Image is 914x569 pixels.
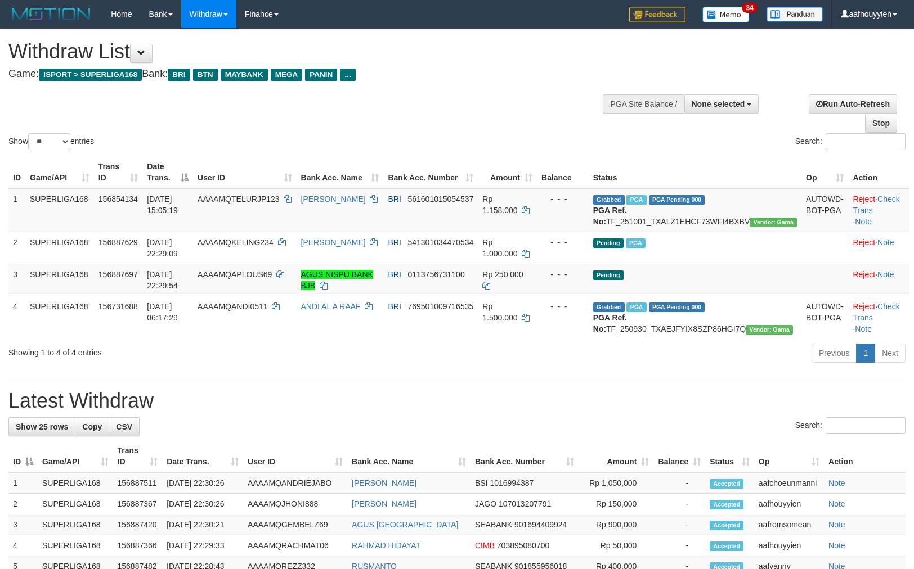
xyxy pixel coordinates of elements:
td: 3 [8,514,38,535]
h1: Withdraw List [8,40,598,63]
span: BRI [388,270,401,279]
span: Pending [593,270,624,280]
a: AGUS [GEOGRAPHIC_DATA] [352,520,458,529]
span: BRI [388,238,401,247]
button: None selected [684,94,759,114]
span: ... [340,69,355,81]
span: PGA Pending [649,302,705,312]
div: - - - [541,193,584,205]
td: aafhouyyien [754,535,824,556]
a: Reject [853,302,875,311]
td: - [653,535,705,556]
td: SUPERLIGA168 [25,296,94,339]
select: Showentries [28,133,70,150]
th: Bank Acc. Name: activate to sort column ascending [347,440,471,472]
th: Amount: activate to sort column ascending [478,156,537,188]
span: Marked by aafsengchandara [626,195,646,205]
td: AAAAMQRACHMAT06 [243,535,347,556]
span: Copy 901694409924 to clipboard [514,520,567,529]
td: 4 [8,296,25,339]
span: Copy 561601015054537 to clipboard [407,195,473,204]
a: CSV [109,417,140,436]
span: Rp 250.000 [482,270,523,279]
span: Copy 703895080700 to clipboard [497,541,549,550]
span: Accepted [710,521,743,530]
th: Balance [537,156,589,188]
td: SUPERLIGA168 [38,494,113,514]
a: Note [877,238,894,247]
div: - - - [541,237,584,248]
th: User ID: activate to sort column ascending [193,156,296,188]
th: Action [824,440,906,472]
td: [DATE] 22:30:26 [162,494,243,514]
span: Copy 541301034470534 to clipboard [407,238,473,247]
td: Rp 50,000 [579,535,654,556]
td: aafhouyyien [754,494,824,514]
span: [DATE] 22:29:54 [147,270,178,290]
a: Note [877,270,894,279]
th: Game/API: activate to sort column ascending [38,440,113,472]
span: MAYBANK [221,69,268,81]
a: [PERSON_NAME] [301,195,366,204]
div: - - - [541,269,584,280]
a: [PERSON_NAME] [352,499,416,508]
a: Stop [865,114,897,133]
a: 1 [856,344,875,363]
td: aafchoeunmanni [754,472,824,494]
span: Rp 1.000.000 [482,238,517,258]
td: SUPERLIGA168 [38,472,113,494]
span: Copy [82,422,102,431]
a: Check Trans [853,195,899,215]
a: Note [828,499,845,508]
td: · · [848,188,909,232]
a: ANDI AL A RAAF [301,302,361,311]
a: [PERSON_NAME] [352,478,416,487]
th: Amount: activate to sort column ascending [579,440,654,472]
a: Note [828,478,845,487]
td: - [653,514,705,535]
td: SUPERLIGA168 [25,188,94,232]
span: Grabbed [593,302,625,312]
td: 3 [8,264,25,296]
span: BRI [388,195,401,204]
span: SEABANK [475,520,512,529]
img: Button%20Memo.svg [702,7,750,22]
td: 156887420 [113,514,163,535]
span: MEGA [271,69,303,81]
a: Reject [853,195,875,204]
a: Previous [812,344,857,363]
b: PGA Ref. No: [593,206,627,226]
span: BRI [388,302,401,311]
span: AAAAMQAPLOUS69 [198,270,272,279]
h4: Game: Bank: [8,69,598,80]
span: Rp 1.500.000 [482,302,517,322]
span: 34 [742,3,757,13]
label: Show entries [8,133,94,150]
th: User ID: activate to sort column ascending [243,440,347,472]
a: Copy [75,417,109,436]
td: AUTOWD-BOT-PGA [801,296,848,339]
td: AUTOWD-BOT-PGA [801,188,848,232]
a: Run Auto-Refresh [809,94,897,114]
th: Bank Acc. Name: activate to sort column ascending [297,156,384,188]
td: SUPERLIGA168 [38,535,113,556]
span: Copy 769501009716535 to clipboard [407,302,473,311]
th: Date Trans.: activate to sort column ascending [162,440,243,472]
th: Op: activate to sort column ascending [801,156,848,188]
td: - [653,494,705,514]
span: Show 25 rows [16,422,68,431]
th: Trans ID: activate to sort column ascending [94,156,143,188]
td: SUPERLIGA168 [25,264,94,296]
td: 2 [8,494,38,514]
td: · [848,264,909,296]
span: Vendor URL: https://trx31.1velocity.biz [746,325,793,335]
span: Rp 1.158.000 [482,195,517,215]
input: Search: [826,417,906,434]
td: [DATE] 22:30:21 [162,514,243,535]
td: SUPERLIGA168 [25,232,94,264]
span: JAGO [475,499,496,508]
td: SUPERLIGA168 [38,514,113,535]
td: - [653,472,705,494]
span: AAAAMQANDI0511 [198,302,268,311]
a: [PERSON_NAME] [301,238,366,247]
